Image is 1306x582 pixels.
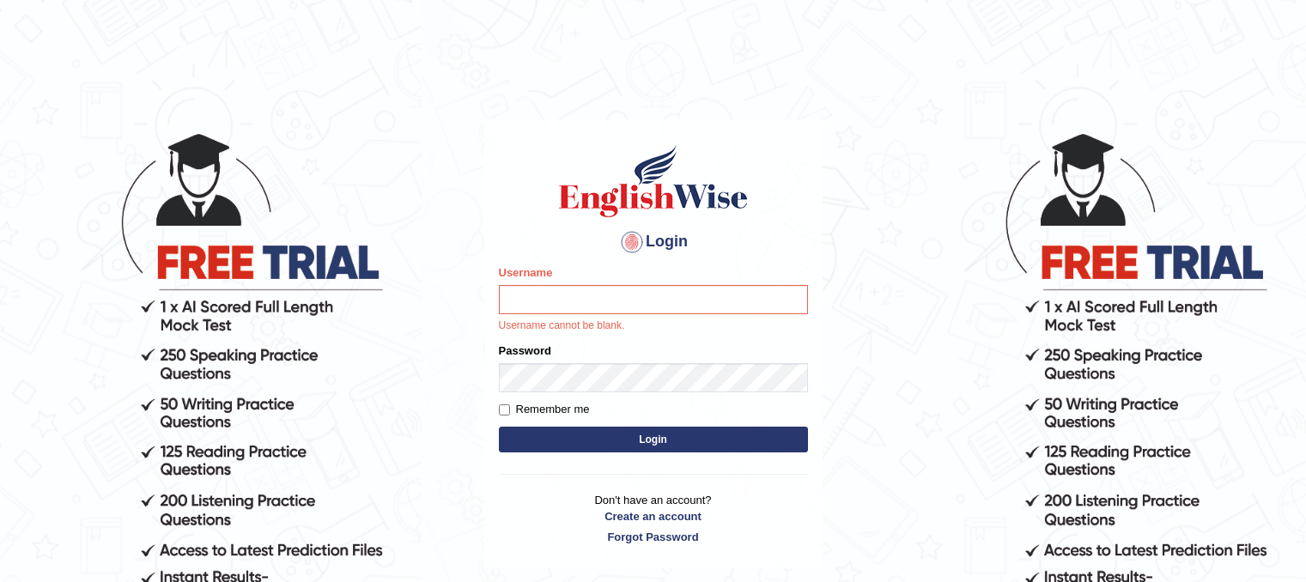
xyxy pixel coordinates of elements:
button: Login [499,427,808,452]
p: Don't have an account? [499,492,808,545]
label: Remember me [499,401,590,418]
a: Forgot Password [499,529,808,545]
img: Logo of English Wise sign in for intelligent practice with AI [556,142,751,220]
a: Create an account [499,508,808,524]
h4: Login [499,228,808,256]
label: Password [499,343,551,359]
input: Remember me [499,404,510,415]
label: Username [499,264,553,281]
p: Username cannot be blank. [499,318,808,334]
